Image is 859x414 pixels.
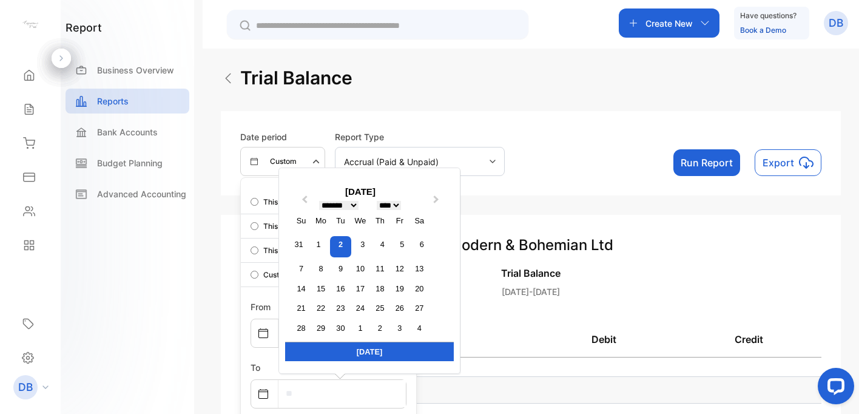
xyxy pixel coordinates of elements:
[352,320,368,336] div: Choose Wednesday, October 1st, 2025
[829,15,843,31] p: DB
[312,260,329,277] div: Choose Monday, September 8th, 2025
[240,234,821,256] h3: Modern & Bohemian Ltd
[372,260,388,277] div: Choose Thursday, September 11th, 2025
[240,147,325,176] button: Custom
[18,379,33,395] p: DB
[428,193,447,212] button: Next Month
[372,300,388,316] div: Choose Thursday, September 25th, 2025
[97,188,186,200] p: Advanced Accounting
[263,245,298,256] p: This week
[293,280,309,297] div: Choose Sunday, September 14th, 2025
[240,131,325,143] p: Date period
[240,376,821,403] td: Assets
[391,212,408,229] div: Fr
[372,320,388,336] div: Choose Thursday, October 2nd, 2025
[251,362,260,373] label: To
[619,8,719,38] button: Create New
[66,151,189,175] a: Budget Planning
[352,300,368,316] div: Choose Wednesday, September 24th, 2025
[240,285,821,298] p: [DATE]-[DATE]
[352,212,368,229] div: We
[391,260,408,277] div: Choose Friday, September 12th, 2025
[293,260,309,277] div: Choose Sunday, September 7th, 2025
[312,320,329,336] div: Choose Monday, September 29th, 2025
[285,185,436,199] div: [DATE]
[352,280,368,297] div: Choose Wednesday, September 17th, 2025
[344,155,439,168] p: Accrual (Paid & Unpaid)
[270,156,297,167] p: Custom
[332,260,349,277] div: Choose Tuesday, September 9th, 2025
[808,363,859,414] iframe: LiveChat chat widget
[391,320,408,336] div: Choose Friday, October 3rd, 2025
[97,126,158,138] p: Bank Accounts
[372,280,388,297] div: Choose Thursday, September 18th, 2025
[240,266,821,280] p: Trial Balance
[66,89,189,114] a: Reports
[66,120,189,144] a: Bank Accounts
[97,157,163,169] p: Budget Planning
[332,280,349,297] div: Choose Tuesday, September 16th, 2025
[411,280,428,297] div: Choose Saturday, September 20th, 2025
[312,280,329,297] div: Choose Monday, September 15th, 2025
[391,280,408,297] div: Choose Friday, September 19th, 2025
[289,234,431,338] div: month 2025-09
[335,131,505,143] p: Report Type
[293,320,309,336] div: Choose Sunday, September 28th, 2025
[293,212,309,229] div: Su
[263,197,295,208] p: This year
[645,17,693,30] p: Create New
[374,236,391,253] div: Choose Thursday, September 4th, 2025
[352,260,368,277] div: Choose Wednesday, September 10th, 2025
[372,212,388,229] div: Th
[676,322,821,357] th: Credit
[763,155,794,170] p: Export
[293,300,309,316] div: Choose Sunday, September 21st, 2025
[291,236,307,253] div: Choose Sunday, August 31st, 2025
[531,322,676,357] th: Debit
[251,302,271,312] label: From
[285,342,454,361] div: [DATE]
[263,221,301,232] p: This month
[673,149,740,176] button: Run Report
[824,8,848,38] button: DB
[411,260,428,277] div: Choose Saturday, September 13th, 2025
[411,320,428,336] div: Choose Saturday, October 4th, 2025
[312,212,329,229] div: Mo
[66,19,102,36] h1: report
[263,270,290,280] p: Custom
[332,300,349,316] div: Choose Tuesday, September 23rd, 2025
[411,212,428,229] div: Sa
[312,300,329,316] div: Choose Monday, September 22nd, 2025
[799,155,814,170] img: icon
[411,300,428,316] div: Choose Saturday, September 27th, 2025
[740,10,797,22] p: Have questions?
[294,193,313,212] button: Previous Month
[221,71,235,86] img: Arrow
[332,212,349,229] div: Tu
[311,236,327,253] div: Choose Monday, September 1st, 2025
[332,320,349,336] div: Choose Tuesday, September 30th, 2025
[755,149,821,176] button: Exporticon
[66,58,189,83] a: Business Overview
[97,64,174,76] p: Business Overview
[240,64,352,92] h2: Trial Balance
[354,236,371,253] div: Choose Wednesday, September 3rd, 2025
[66,182,189,206] a: Advanced Accounting
[97,95,129,107] p: Reports
[21,16,39,34] img: logo
[414,236,430,253] div: Choose Saturday, September 6th, 2025
[330,236,351,257] div: Choose Tuesday, September 2nd, 2025
[391,300,408,316] div: Choose Friday, September 26th, 2025
[394,236,410,253] div: Choose Friday, September 5th, 2025
[740,25,786,35] a: Book a Demo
